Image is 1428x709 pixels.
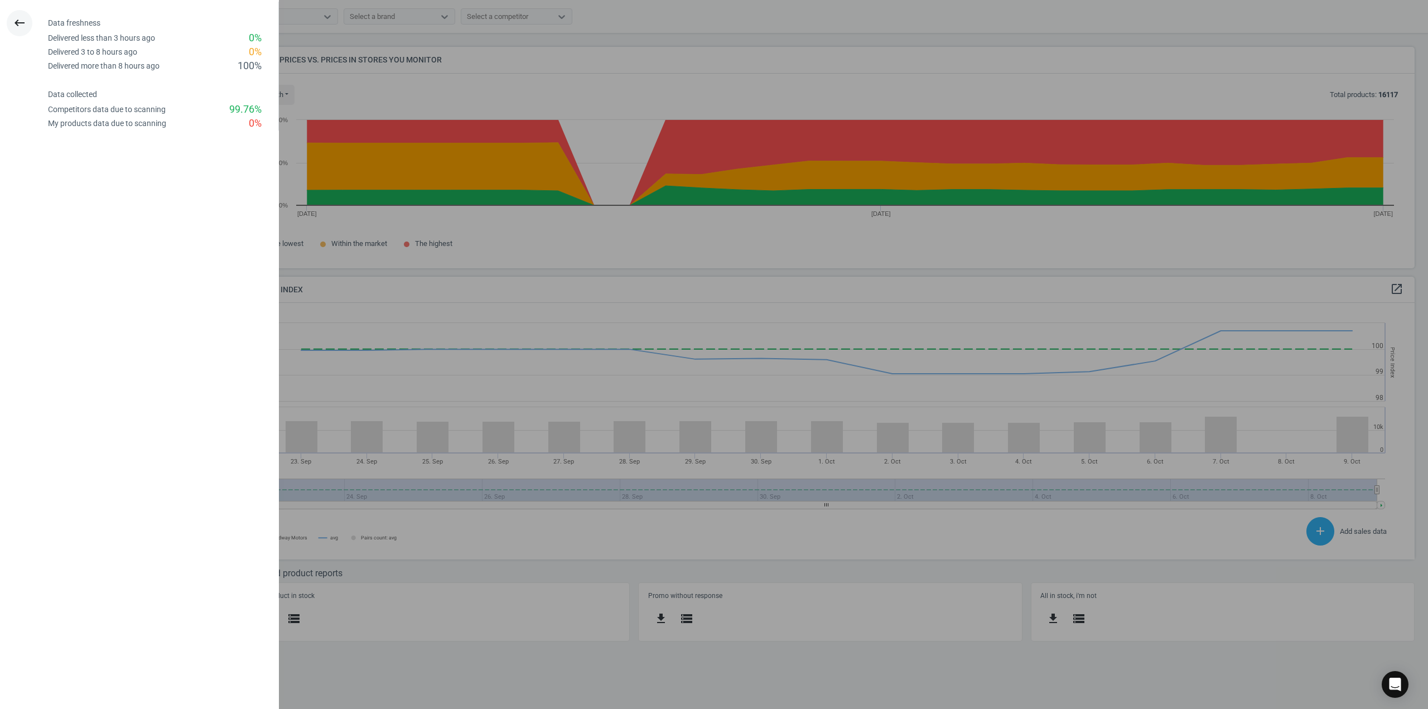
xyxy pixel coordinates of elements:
div: Delivered more than 8 hours ago [48,61,160,71]
div: My products data due to scanning [48,118,166,129]
div: 0 % [249,31,262,45]
i: keyboard_backspace [13,16,26,30]
div: Delivered less than 3 hours ago [48,33,155,44]
div: Open Intercom Messenger [1382,671,1408,698]
h4: Data collected [48,90,278,99]
div: Competitors data due to scanning [48,104,166,115]
button: keyboard_backspace [7,10,32,36]
div: 99.76 % [229,103,262,117]
h4: Data freshness [48,18,278,28]
div: 0 % [249,117,262,131]
div: Delivered 3 to 8 hours ago [48,47,137,57]
div: 100 % [238,59,262,73]
div: 0 % [249,45,262,59]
